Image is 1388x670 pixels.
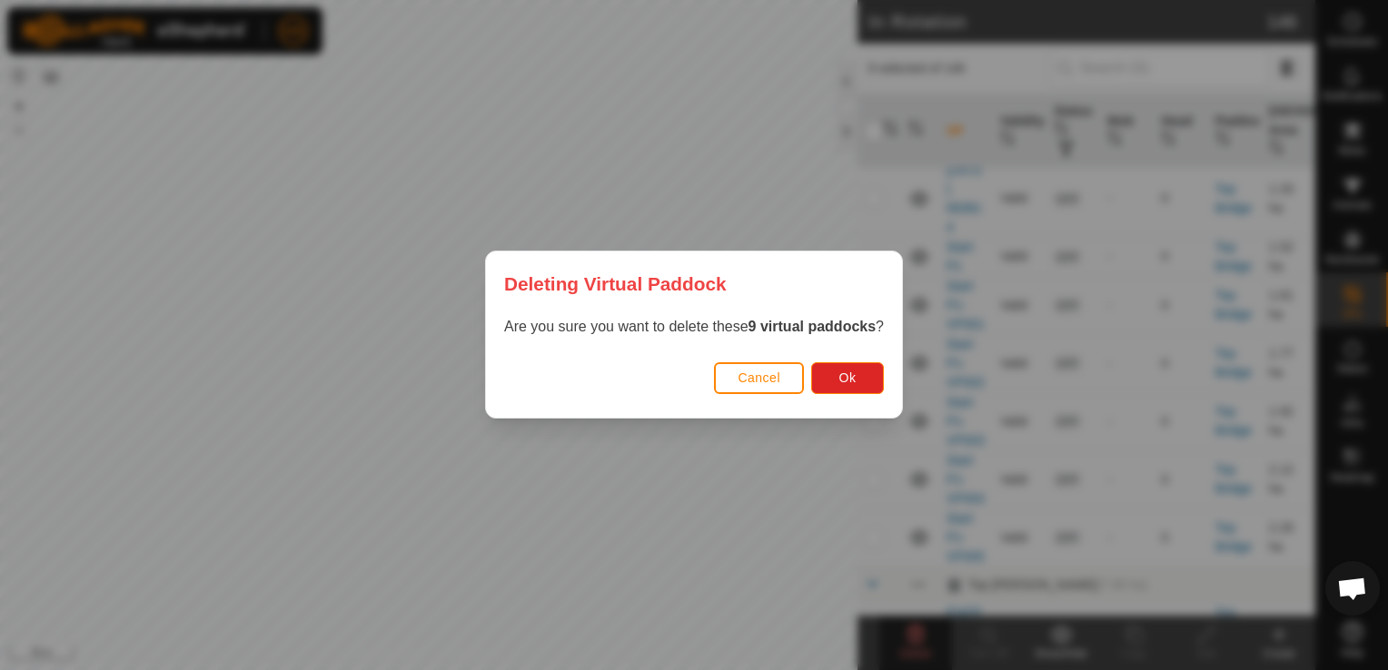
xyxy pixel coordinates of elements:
span: Are you sure you want to delete these ? [504,320,884,335]
span: Ok [839,371,857,386]
span: Deleting Virtual Paddock [504,270,727,298]
button: Cancel [714,362,804,394]
button: Ok [811,362,884,394]
strong: 9 virtual paddocks [749,320,877,335]
span: Cancel [738,371,780,386]
div: Open chat [1325,561,1380,616]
